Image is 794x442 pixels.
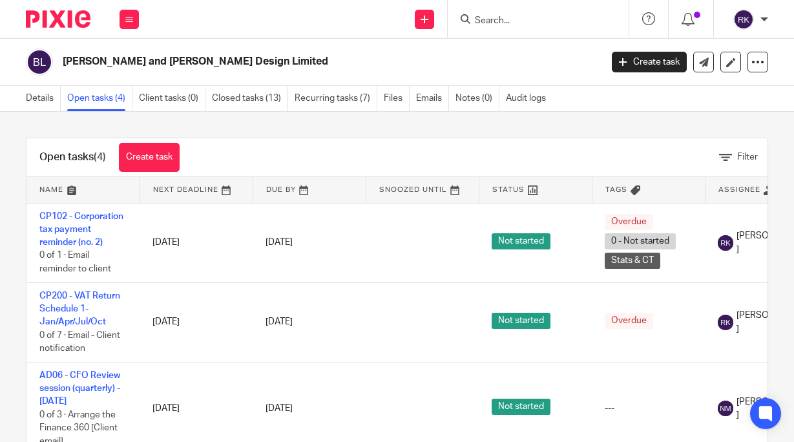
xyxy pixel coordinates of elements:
img: svg%3E [733,9,754,30]
a: Closed tasks (13) [212,86,288,111]
span: Overdue [605,313,653,329]
span: Stats & CT [605,253,660,269]
a: Emails [416,86,449,111]
img: svg%3E [26,48,53,76]
a: Notes (0) [455,86,499,111]
a: CP102 - Corporation tax payment reminder (no. 2) [39,212,123,247]
span: Not started [492,233,550,249]
div: --- [605,402,692,415]
span: 0 of 7 · Email - Client notification [39,331,120,353]
h2: [PERSON_NAME] and [PERSON_NAME] Design Limited [63,55,486,68]
a: Recurring tasks (7) [295,86,377,111]
span: Not started [492,399,550,415]
a: Create task [612,52,687,72]
span: Tags [605,186,627,193]
span: Filter [737,153,758,162]
a: CP200 - VAT Return Schedule 1- Jan/Apr/Jul/Oct [39,291,120,327]
h1: Open tasks [39,151,106,164]
a: Audit logs [506,86,552,111]
img: svg%3E [718,401,733,416]
input: Search [474,16,590,27]
a: Open tasks (4) [67,86,132,111]
span: Snoozed Until [379,186,447,193]
span: [DATE] [266,238,293,247]
span: Status [492,186,525,193]
span: Overdue [605,214,653,230]
a: Files [384,86,410,111]
a: Create task [119,143,180,172]
span: (4) [94,152,106,162]
a: AD06 - CFO Review session (quarterly) - [DATE] [39,371,120,406]
td: [DATE] [140,282,253,362]
span: 0 of 1 · Email reminder to client [39,251,111,274]
img: Pixie [26,10,90,28]
img: svg%3E [718,315,733,330]
span: 0 - Not started [605,233,676,249]
td: [DATE] [140,203,253,282]
span: Not started [492,313,550,329]
span: [DATE] [266,404,293,413]
a: Details [26,86,61,111]
img: svg%3E [718,235,733,251]
a: Client tasks (0) [139,86,205,111]
span: [DATE] [266,318,293,327]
